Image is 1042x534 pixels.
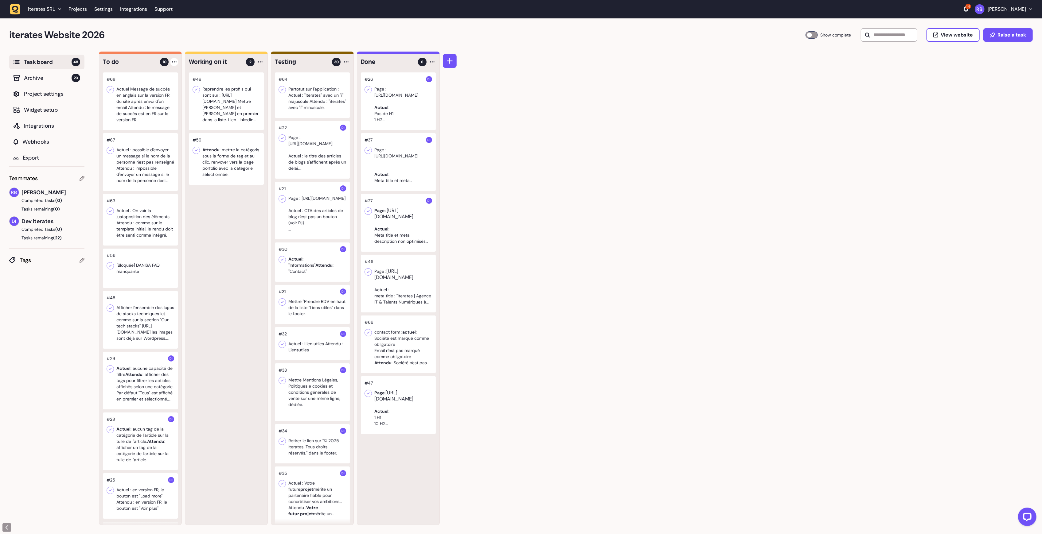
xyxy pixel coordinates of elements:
[20,256,80,265] span: Tags
[24,106,80,114] span: Widget setup
[9,174,38,183] span: Teammates
[103,58,156,66] h4: To do
[72,58,80,66] span: 48
[10,4,65,15] button: iterates SRL
[927,28,980,42] button: View website
[154,6,173,12] a: Support
[53,235,62,241] span: (22)
[23,153,80,162] span: Export
[249,59,252,65] span: 2
[340,367,346,373] img: Dev iterates
[340,470,346,476] img: Dev iterates
[68,4,87,15] a: Projects
[975,4,1032,14] button: [PERSON_NAME]
[340,288,346,295] img: Dev iterates
[421,59,423,65] span: 6
[168,355,174,362] img: Dev iterates
[9,28,806,42] h2: iterates Website 2026
[9,197,80,203] button: Completed tasks(0)
[988,6,1026,12] p: [PERSON_NAME]
[10,188,19,197] img: Rodolphe Balay
[9,71,84,85] button: Archive20
[275,58,328,66] h4: Testing
[820,31,851,39] span: Show complete
[10,217,19,226] img: Dev iterates
[9,226,80,232] button: Completed tasks(0)
[53,206,60,212] span: (0)
[983,28,1033,42] button: Raise a task
[975,4,985,14] img: Rodolphe Balay
[72,74,80,82] span: 20
[9,150,84,165] button: Export
[55,198,62,203] span: (0)
[1013,505,1039,531] iframe: LiveChat chat widget
[189,58,242,66] h4: Working on it
[941,33,973,37] span: View website
[21,217,84,226] span: Dev iterates
[120,4,147,15] a: Integrations
[28,6,55,12] span: iterates SRL
[168,416,174,422] img: Dev iterates
[24,74,72,82] span: Archive
[334,59,339,65] span: 30
[24,122,80,130] span: Integrations
[9,87,84,101] button: Project settings
[24,90,80,98] span: Project settings
[162,59,166,65] span: 10
[340,125,346,131] img: Dev iterates
[997,33,1026,37] span: Raise a task
[426,137,432,143] img: Dev iterates
[9,134,84,149] button: Webhooks
[340,246,346,252] img: Dev iterates
[426,198,432,204] img: Dev iterates
[426,76,432,82] img: Dev iterates
[340,428,346,434] img: Dev iterates
[9,206,84,212] button: Tasks remaining(0)
[361,58,414,66] h4: Done
[340,185,346,192] img: Dev iterates
[9,118,84,133] button: Integrations
[22,137,80,146] span: Webhooks
[55,226,62,232] span: (0)
[94,4,113,15] a: Settings
[9,103,84,117] button: Widget setup
[168,477,174,483] img: Dev iterates
[966,4,971,9] div: 14
[21,188,84,197] span: [PERSON_NAME]
[24,58,72,66] span: Task board
[340,331,346,337] img: Dev iterates
[9,235,84,241] button: Tasks remaining(22)
[9,55,84,69] button: Task board48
